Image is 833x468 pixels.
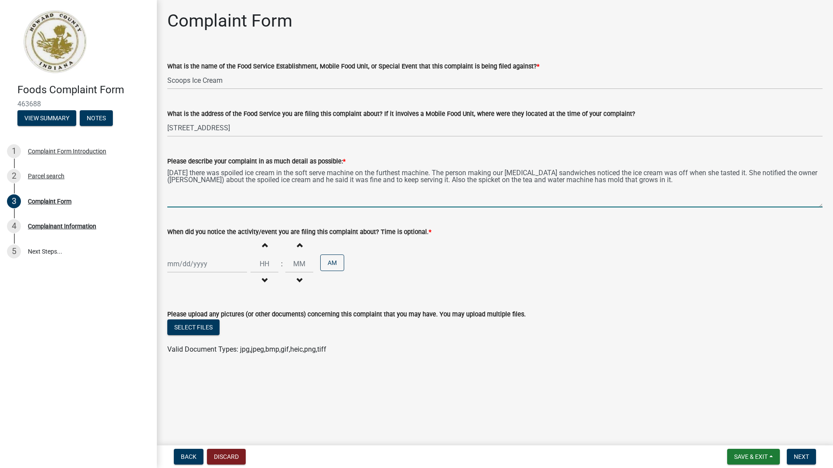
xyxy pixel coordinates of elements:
[207,449,246,465] button: Discard
[794,453,809,460] span: Next
[28,198,71,204] div: Complaint Form
[7,244,21,258] div: 5
[80,110,113,126] button: Notes
[251,255,278,273] input: Hours
[167,10,292,31] h1: Complaint Form
[28,148,106,154] div: Complaint Form Introduction
[787,449,816,465] button: Next
[17,9,92,75] img: Howard County, Indiana
[7,144,21,158] div: 1
[17,100,139,108] span: 463688
[320,254,344,271] button: AM
[167,159,345,165] label: Please describe your complaint in as much detail as possible:
[167,229,431,235] label: When did you notice the activity/event you are filing this complaint about? Time is optional.
[7,219,21,233] div: 4
[727,449,780,465] button: Save & Exit
[7,169,21,183] div: 2
[174,449,203,465] button: Back
[28,173,64,179] div: Parcel search
[167,319,220,335] button: Select files
[167,64,539,70] label: What is the name of the Food Service Establishment, Mobile Food Unit, or Special Event that this ...
[181,453,196,460] span: Back
[167,255,247,273] input: mm/dd/yyyy
[167,345,326,353] span: Valid Document Types: jpg,jpeg,bmp,gif,heic,png,tiff
[167,111,635,117] label: What is the address of the Food Service you are filing this complaint about? If it involves a Mob...
[80,115,113,122] wm-modal-confirm: Notes
[285,255,313,273] input: Minutes
[28,223,96,229] div: Complainant Information
[167,312,526,318] label: Please upload any pictures (or other documents) concerning this complaint that you may have. You ...
[17,110,76,126] button: View Summary
[278,259,285,269] div: :
[7,194,21,208] div: 3
[17,115,76,122] wm-modal-confirm: Summary
[17,84,150,96] h4: Foods Complaint Form
[734,453,768,460] span: Save & Exit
